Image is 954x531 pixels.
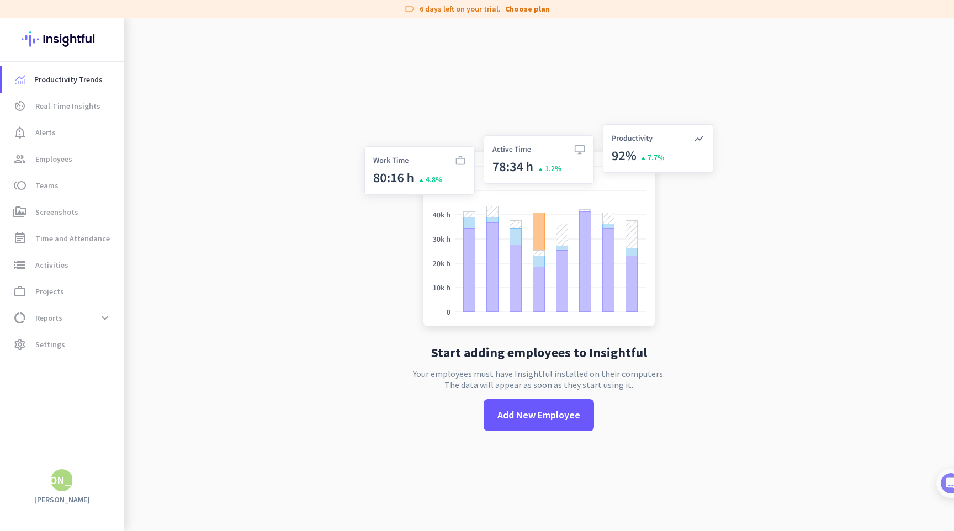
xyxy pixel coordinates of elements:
span: Real-Time Insights [35,99,100,113]
i: label [404,3,415,14]
a: storageActivities [2,252,124,278]
i: notification_important [13,126,26,139]
img: no-search-results [356,118,722,337]
span: Activities [35,258,68,272]
i: settings [13,338,26,351]
a: settingsSettings [2,331,124,358]
a: groupEmployees [2,146,124,172]
button: expand_more [95,308,115,328]
span: Teams [35,179,59,192]
i: data_usage [13,311,26,325]
i: work_outline [13,285,26,298]
img: Insightful logo [22,18,102,61]
i: group [13,152,26,166]
a: Choose plan [505,3,550,14]
p: Your employees must have Insightful installed on their computers. The data will appear as soon as... [413,368,665,390]
a: notification_importantAlerts [2,119,124,146]
a: av_timerReal-Time Insights [2,93,124,119]
span: Projects [35,285,64,298]
span: Reports [35,311,62,325]
span: Employees [35,152,72,166]
span: Add New Employee [497,408,580,422]
span: Settings [35,338,65,351]
span: Alerts [35,126,56,139]
i: event_note [13,232,26,245]
i: storage [13,258,26,272]
a: work_outlineProjects [2,278,124,305]
a: perm_mediaScreenshots [2,199,124,225]
i: av_timer [13,99,26,113]
a: event_noteTime and Attendance [2,225,124,252]
a: tollTeams [2,172,124,199]
i: perm_media [13,205,26,219]
span: Time and Attendance [35,232,110,245]
span: Productivity Trends [34,73,103,86]
img: menu-item [15,75,25,84]
a: menu-itemProductivity Trends [2,66,124,93]
i: toll [13,179,26,192]
div: [PERSON_NAME] [20,475,104,486]
span: Screenshots [35,205,78,219]
a: data_usageReportsexpand_more [2,305,124,331]
h2: Start adding employees to Insightful [431,346,647,359]
button: Add New Employee [484,399,594,431]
